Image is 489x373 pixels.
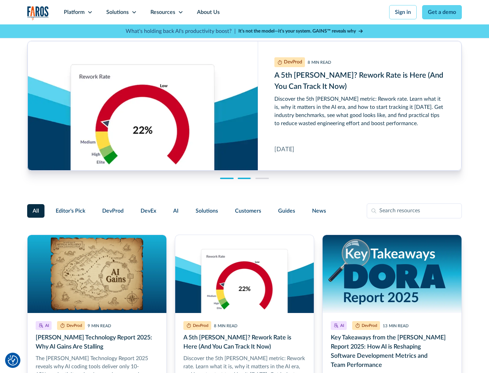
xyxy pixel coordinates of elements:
img: A semicircular gauge chart titled “Rework Rate.” The needle points to 22%, which falls in the red... [175,235,314,313]
a: It’s not the model—it’s your system. GAINS™ reveals why [238,28,363,35]
div: Resources [150,8,175,16]
span: DevEx [141,207,156,215]
img: Treasure map to the lost isle of artificial intelligence [28,235,166,313]
span: Editor's Pick [56,207,85,215]
img: Key takeaways from the DORA Report 2025 [323,235,461,313]
div: Solutions [106,8,129,16]
span: Solutions [196,207,218,215]
img: Revisit consent button [8,355,18,366]
span: Customers [235,207,261,215]
span: News [312,207,326,215]
span: DevProd [102,207,124,215]
form: Filter Form [27,203,462,218]
div: Platform [64,8,85,16]
img: Logo of the analytics and reporting company Faros. [27,6,49,20]
span: Guides [278,207,295,215]
p: What's holding back AI's productivity boost? | [126,27,236,35]
a: A 5th DORA Metric? Rework Rate is Here (And You Can Track It Now) [28,41,461,171]
input: Search resources [367,203,462,218]
span: All [33,207,39,215]
div: cms-link [28,41,461,171]
strong: It’s not the model—it’s your system. GAINS™ reveals why [238,29,356,34]
a: home [27,6,49,20]
a: Sign in [389,5,417,19]
a: Get a demo [422,5,462,19]
button: Cookie Settings [8,355,18,366]
span: AI [173,207,179,215]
